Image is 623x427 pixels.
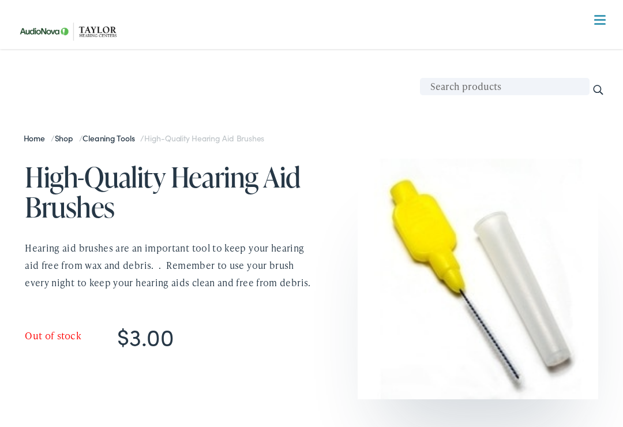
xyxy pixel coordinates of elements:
[358,159,598,399] img: Vent cleaning brush
[144,132,264,144] span: High-Quality Hearing Aid Brushes
[25,328,311,344] p: Out of stock
[117,320,174,352] bdi: 3.00
[25,162,311,223] h1: High-Quality Hearing Aid Brushes
[117,320,129,352] span: $
[82,132,140,144] a: Cleaning Tools
[420,78,590,95] input: Search products
[55,132,79,144] a: Shop
[592,84,605,96] input: Search
[24,132,264,144] span: / / /
[24,132,51,144] a: Home
[21,46,611,82] a: What We Offer
[25,241,310,289] span: Hearing aid brushes are an important tool to keep your hearing aid free from wax and debris. . Re...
